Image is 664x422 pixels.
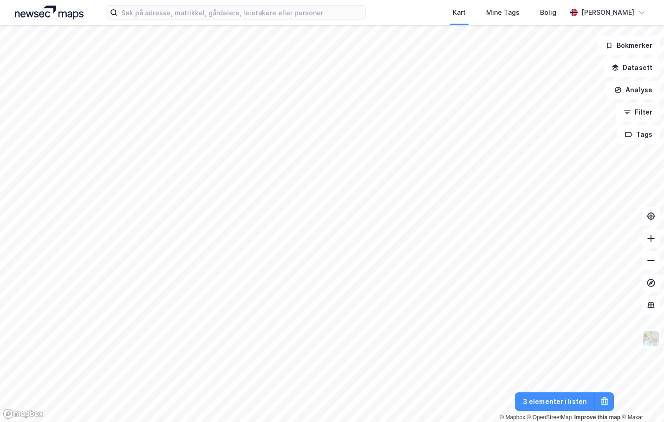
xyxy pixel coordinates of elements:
a: Improve this map [574,414,620,421]
div: [PERSON_NAME] [581,7,634,18]
a: Mapbox [500,414,525,421]
div: Bolig [540,7,556,18]
button: Analyse [606,81,660,99]
a: Mapbox homepage [3,409,44,419]
div: Kontrollprogram for chat [618,377,664,422]
img: logo.a4113a55bc3d86da70a041830d287a7e.svg [15,6,84,19]
button: 3 elementer i listen [515,392,595,411]
button: Bokmerker [598,36,660,55]
img: Z [642,330,660,347]
iframe: Chat Widget [618,377,664,422]
button: Filter [616,103,660,121]
input: Søk på adresse, matrikkel, gårdeiere, leietakere eller personer [117,6,365,19]
button: Datasett [604,58,660,77]
button: Tags [617,125,660,144]
a: OpenStreetMap [527,414,572,421]
div: Mine Tags [486,7,520,18]
div: Kart [453,7,466,18]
